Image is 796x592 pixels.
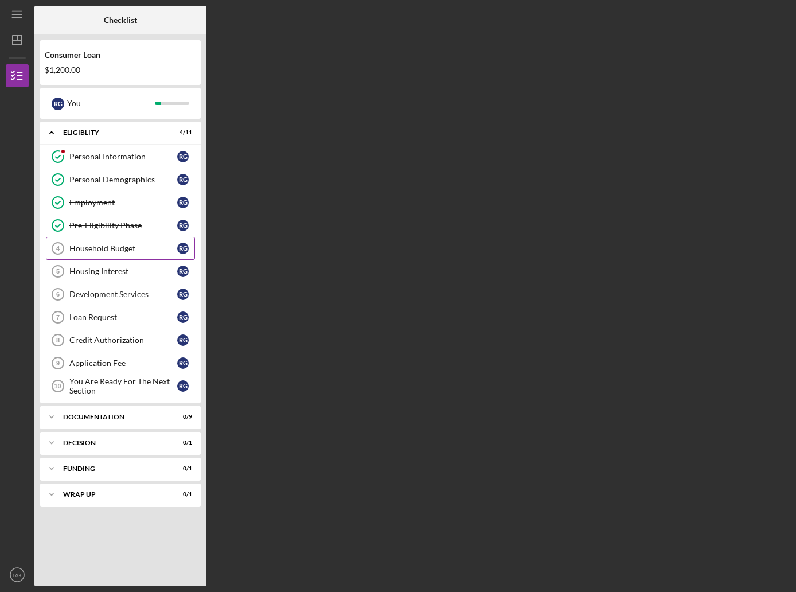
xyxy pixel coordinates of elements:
[177,334,189,346] div: R G
[46,145,195,168] a: Personal InformationRG
[56,245,60,252] tspan: 4
[46,329,195,352] a: 8Credit AuthorizationRG
[69,313,177,322] div: Loan Request
[46,352,195,375] a: 9Application FeeRG
[69,267,177,276] div: Housing Interest
[69,336,177,345] div: Credit Authorization
[171,465,192,472] div: 0 / 1
[177,243,189,254] div: R G
[56,291,60,298] tspan: 6
[56,360,60,367] tspan: 9
[46,260,195,283] a: 5Housing InterestRG
[56,337,60,344] tspan: 8
[56,268,60,275] tspan: 5
[69,359,177,368] div: Application Fee
[6,563,29,586] button: RG
[177,174,189,185] div: R G
[171,439,192,446] div: 0 / 1
[177,289,189,300] div: R G
[56,314,60,321] tspan: 7
[177,197,189,208] div: R G
[46,283,195,306] a: 6Development ServicesRG
[45,50,196,60] div: Consumer Loan
[177,357,189,369] div: R G
[69,152,177,161] div: Personal Information
[69,290,177,299] div: Development Services
[46,306,195,329] a: 7Loan RequestRG
[46,168,195,191] a: Personal DemographicsRG
[54,383,61,390] tspan: 10
[67,94,155,113] div: You
[46,214,195,237] a: Pre-Eligibility PhaseRG
[69,198,177,207] div: Employment
[63,414,163,420] div: Documentation
[177,151,189,162] div: R G
[177,380,189,392] div: R G
[69,221,177,230] div: Pre-Eligibility Phase
[63,465,163,472] div: Funding
[69,175,177,184] div: Personal Demographics
[63,439,163,446] div: Decision
[171,491,192,498] div: 0 / 1
[171,129,192,136] div: 4 / 11
[13,572,21,578] text: RG
[46,237,195,260] a: 4Household BudgetRG
[46,191,195,214] a: EmploymentRG
[63,129,163,136] div: Eligiblity
[69,244,177,253] div: Household Budget
[69,377,177,395] div: You Are Ready For The Next Section
[177,311,189,323] div: R G
[45,65,196,75] div: $1,200.00
[63,491,163,498] div: Wrap up
[171,414,192,420] div: 0 / 9
[177,266,189,277] div: R G
[52,98,64,110] div: R G
[46,375,195,398] a: 10You Are Ready For The Next SectionRG
[104,15,137,25] b: Checklist
[177,220,189,231] div: R G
